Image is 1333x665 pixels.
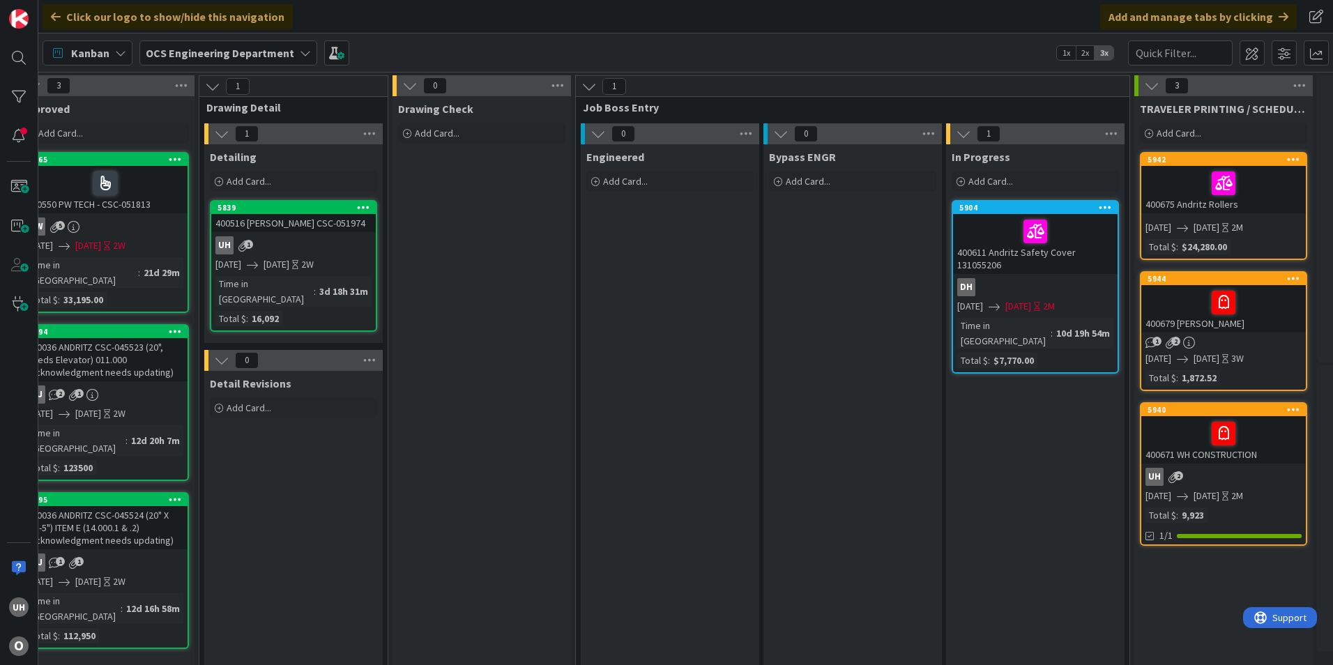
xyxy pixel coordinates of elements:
div: 5865 [23,153,188,166]
div: Time in [GEOGRAPHIC_DATA] [957,318,1051,349]
span: Add Card... [227,402,271,414]
span: : [988,353,990,368]
div: 2W [113,574,125,589]
div: 5495 [23,494,188,506]
span: [DATE] [1194,351,1219,366]
span: Engineered [586,150,644,164]
span: 1/1 [1159,528,1173,543]
span: Add Card... [786,175,830,188]
div: Click our logo to show/hide this navigation [43,4,293,29]
span: [DATE] [1145,489,1171,503]
span: 1 [56,557,65,566]
span: 0 [423,77,447,94]
span: 0 [235,352,259,369]
span: : [1176,370,1178,385]
div: Total $ [1145,239,1176,254]
div: Total $ [27,460,58,475]
span: [DATE] [1145,351,1171,366]
div: Total $ [27,292,58,307]
div: 5494400036 ANDRITZ CSC-045523 (20", Feeds Elevator) 011.000 (Acknowledgment needs updating) [23,326,188,381]
b: OCS Engineering Department [146,46,294,60]
span: 3 [1165,77,1189,94]
span: Detail Revisions [210,376,291,390]
span: 1x [1057,46,1076,60]
span: : [121,601,123,616]
div: 5865 [29,155,188,165]
span: 1 [75,557,84,566]
span: 1 [226,78,250,95]
span: [DATE] [957,299,983,314]
div: MJ [23,385,188,404]
span: 1 [75,389,84,398]
span: : [314,284,316,299]
span: Drawing Check [398,102,473,116]
span: [DATE] [75,574,101,589]
div: 2M [1231,220,1243,235]
span: : [1176,507,1178,523]
div: 5940 [1148,405,1306,415]
span: Job Boss Entry [583,100,1112,114]
span: 5 [56,221,65,230]
div: 5904 [953,201,1118,214]
span: Add Card... [968,175,1013,188]
span: Add Card... [38,127,83,139]
div: 33,195.00 [60,292,107,307]
div: 5839 [218,203,376,213]
div: 5944400679 [PERSON_NAME] [1141,273,1306,332]
div: 5942 [1148,155,1306,165]
div: 12d 20h 7m [128,433,183,448]
span: 0 [611,125,635,142]
div: Total $ [215,311,246,326]
div: Time in [GEOGRAPHIC_DATA] [27,425,125,456]
div: 400036 ANDRITZ CSC-045523 (20", Feeds Elevator) 011.000 (Acknowledgment needs updating) [23,338,188,381]
span: Drawing Detail [206,100,370,114]
span: 2 [1171,337,1180,346]
div: Time in [GEOGRAPHIC_DATA] [27,257,138,288]
div: 5940 [1141,404,1306,416]
div: 400611 Andritz Safety Cover 131055206 [953,214,1118,274]
div: 3d 18h 31m [316,284,372,299]
div: 12d 16h 58m [123,601,183,616]
span: 1 [235,125,259,142]
span: : [1176,239,1178,254]
div: 400036 ANDRITZ CSC-045524 (20" X 36'-5") ITEM E (14.000.1 & .2) (Acknowledgment needs updating) [23,506,188,549]
div: Total $ [27,628,58,643]
input: Quick Filter... [1128,40,1233,66]
div: 1,872.52 [1178,370,1220,385]
div: 2M [1231,489,1243,503]
span: [DATE] [75,238,101,253]
span: 1 [602,78,626,95]
span: In Progress [952,150,1010,164]
div: 5942 [1141,153,1306,166]
div: 21d 29m [140,265,183,280]
span: : [58,460,60,475]
span: [DATE] [1145,220,1171,235]
span: : [138,265,140,280]
div: 5942400675 Andritz Rollers [1141,153,1306,213]
div: 5940400671 WH CONSTRUCTION [1141,404,1306,464]
div: 5839400516 [PERSON_NAME] CSC-051974 [211,201,376,232]
div: Total $ [1145,507,1176,523]
span: [DATE] [264,257,289,272]
span: [DATE] [75,406,101,421]
div: 400516 [PERSON_NAME] CSC-051974 [211,214,376,232]
div: 5495400036 ANDRITZ CSC-045524 (20" X 36'-5") ITEM E (14.000.1 & .2) (Acknowledgment needs updating) [23,494,188,549]
span: : [246,311,248,326]
span: 0 [794,125,818,142]
div: uh [215,236,234,254]
div: 2W [301,257,314,272]
div: 5944 [1148,274,1306,284]
div: O [9,636,29,656]
div: DH [953,278,1118,296]
span: Kanban [71,45,109,61]
div: 5494 [23,326,188,338]
div: 400679 [PERSON_NAME] [1141,285,1306,332]
span: Support [29,2,63,19]
div: $7,770.00 [990,353,1037,368]
span: [DATE] [1194,220,1219,235]
div: uh [211,236,376,254]
div: BW [23,217,188,236]
div: Time in [GEOGRAPHIC_DATA] [215,276,314,307]
div: 3W [1231,351,1244,366]
div: 9,923 [1178,507,1208,523]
